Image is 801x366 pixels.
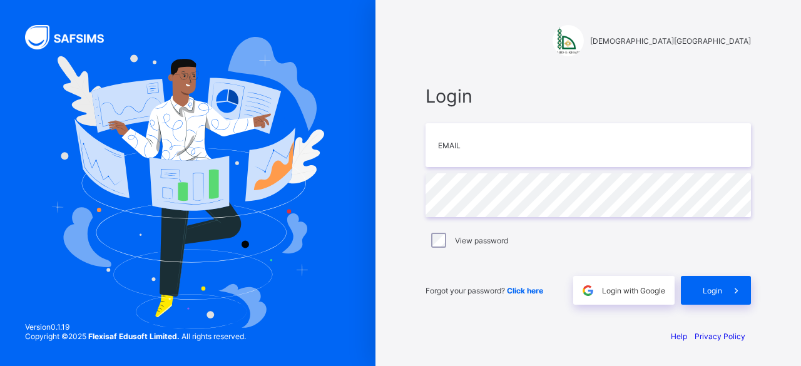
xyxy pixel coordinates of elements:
a: Click here [507,286,543,295]
img: Hero Image [51,37,324,330]
span: Login [703,286,722,295]
img: google.396cfc9801f0270233282035f929180a.svg [581,283,595,298]
a: Privacy Policy [695,332,745,341]
a: Help [671,332,687,341]
span: [DEMOGRAPHIC_DATA][GEOGRAPHIC_DATA] [590,36,751,46]
label: View password [455,236,508,245]
span: Login with Google [602,286,665,295]
span: Copyright © 2025 All rights reserved. [25,332,246,341]
img: SAFSIMS Logo [25,25,119,49]
strong: Flexisaf Edusoft Limited. [88,332,180,341]
span: Login [426,85,751,107]
span: Forgot your password? [426,286,543,295]
span: Version 0.1.19 [25,322,246,332]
